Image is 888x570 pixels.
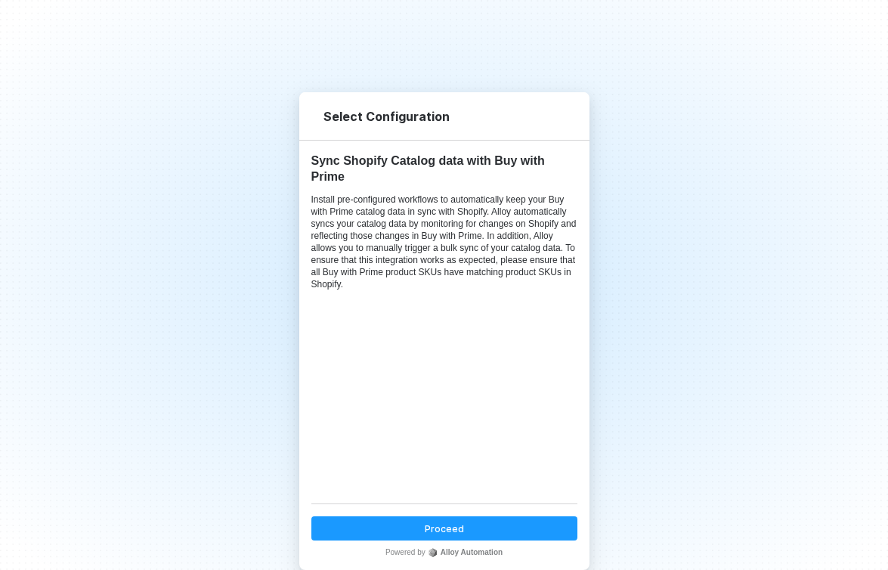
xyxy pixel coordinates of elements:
[323,109,450,125] div: Select Configuration
[425,522,464,535] div: Proceed
[311,153,577,184] div: Sync Shopify Catalog data with Buy with Prime
[311,194,577,290] div: Install pre-configured workflows to automatically keep your Buy with Prime catalog data in sync w...
[311,547,577,558] div: Powered by
[311,516,577,541] button: Proceed
[429,547,503,558] div: Alloy Automation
